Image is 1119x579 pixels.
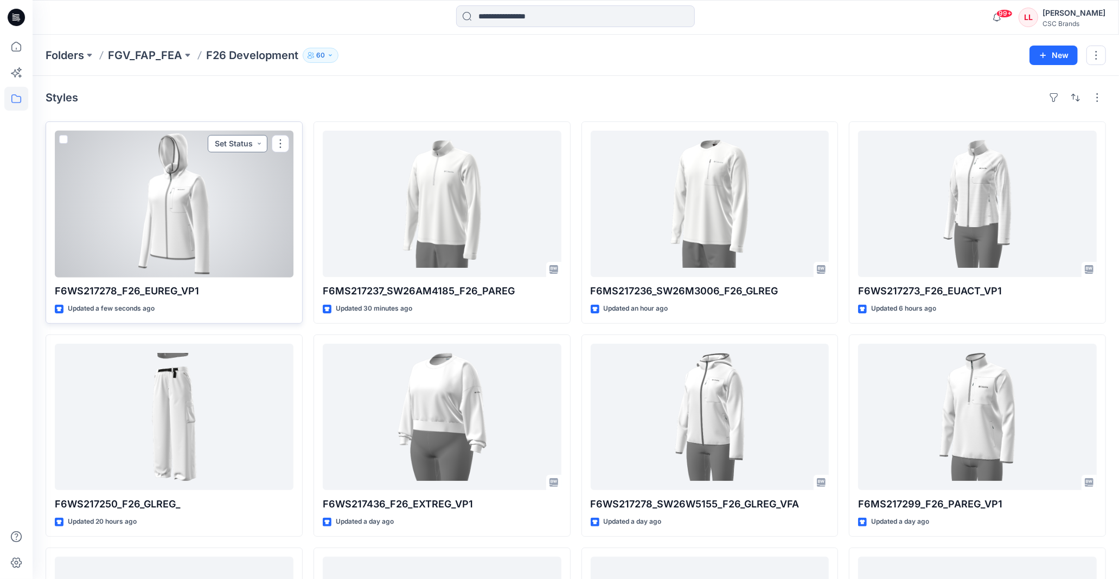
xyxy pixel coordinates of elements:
[55,284,293,299] p: F6WS217278_F26_EUREG_VP1
[323,131,561,277] a: F6MS217237_SW26AM4185_F26_PAREG
[323,344,561,490] a: F6WS217436_F26_EXTREG_VP1
[55,497,293,512] p: F6WS217250_F26_GLREG_
[108,48,182,63] a: FGV_FAP_FEA
[336,516,394,527] p: Updated a day ago
[55,344,293,490] a: F6WS217250_F26_GLREG_
[1019,8,1038,27] div: LL
[591,131,829,277] a: F6MS217236_SW26M3006_F26_GLREG
[858,344,1097,490] a: F6MS217299_F26_PAREG_VP1
[46,48,84,63] a: Folders
[206,48,298,63] p: F26 Development
[858,131,1097,277] a: F6WS217273_F26_EUACT_VP1
[316,49,325,61] p: 60
[68,516,137,527] p: Updated 20 hours ago
[604,303,668,314] p: Updated an hour ago
[591,497,829,512] p: F6WS217278_SW26W5155_F26_GLREG_VFA
[303,48,338,63] button: 60
[46,91,78,104] h4: Styles
[871,303,936,314] p: Updated 6 hours ago
[858,284,1097,299] p: F6WS217273_F26_EUACT_VP1
[1043,20,1105,28] div: CSC Brands
[68,303,155,314] p: Updated a few seconds ago
[858,497,1097,512] p: F6MS217299_F26_PAREG_VP1
[323,497,561,512] p: F6WS217436_F26_EXTREG_VP1
[996,9,1013,18] span: 99+
[604,516,662,527] p: Updated a day ago
[323,284,561,299] p: F6MS217237_SW26AM4185_F26_PAREG
[1043,7,1105,20] div: [PERSON_NAME]
[591,284,829,299] p: F6MS217236_SW26M3006_F26_GLREG
[336,303,412,314] p: Updated 30 minutes ago
[871,516,929,527] p: Updated a day ago
[55,131,293,277] a: F6WS217278_F26_EUREG_VP1
[591,344,829,490] a: F6WS217278_SW26W5155_F26_GLREG_VFA
[1030,46,1078,65] button: New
